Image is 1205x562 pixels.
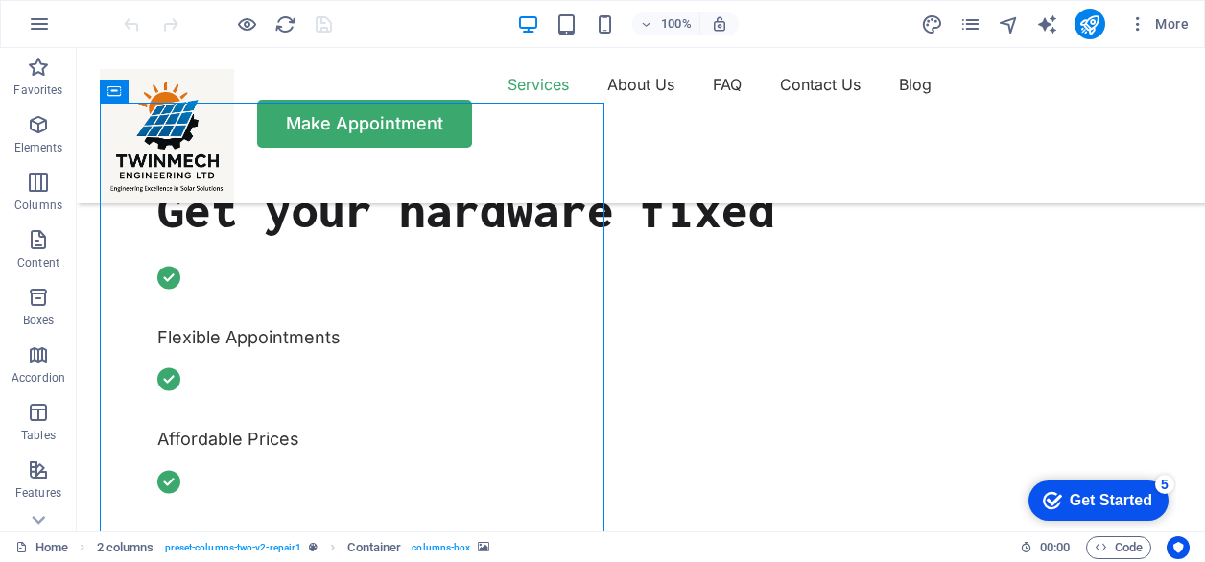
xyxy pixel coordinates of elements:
p: Tables [21,428,56,443]
p: Elements [14,140,63,155]
span: Click to select. Double-click to edit [347,536,401,559]
i: Navigator [998,13,1020,35]
p: Content [17,255,59,270]
button: navigator [998,12,1021,35]
div: 5 [142,4,161,23]
button: pages [959,12,982,35]
span: . preset-columns-two-v2-repair1 [161,536,301,559]
p: Boxes [23,313,55,328]
span: Code [1095,536,1143,559]
p: Accordion [12,370,65,386]
i: AI Writer [1036,13,1058,35]
div: Get Started 5 items remaining, 0% complete [15,10,155,50]
i: Publish [1078,13,1100,35]
button: Code [1086,536,1151,559]
span: : [1053,540,1056,554]
button: reload [273,12,296,35]
button: 100% [632,12,700,35]
i: Reload page [274,13,296,35]
span: More [1128,14,1189,34]
div: Get Started [57,21,139,38]
a: Click to cancel selection. Double-click to open Pages [15,536,68,559]
p: Columns [14,198,62,213]
i: This element is a customizable preset [309,542,318,552]
button: More [1121,9,1196,39]
h6: 100% [661,12,692,35]
span: 00 00 [1040,536,1070,559]
span: . columns-box [409,536,470,559]
button: design [921,12,944,35]
i: Pages (Ctrl+Alt+S) [959,13,981,35]
i: Design (Ctrl+Alt+Y) [921,13,943,35]
p: Favorites [13,82,62,98]
button: Usercentrics [1167,536,1190,559]
button: Click here to leave preview mode and continue editing [235,12,258,35]
button: text_generator [1036,12,1059,35]
nav: breadcrumb [97,536,490,559]
span: Click to select. Double-click to edit [97,536,154,559]
p: Features [15,485,61,501]
i: This element contains a background [478,542,489,552]
i: On resize automatically adjust zoom level to fit chosen device. [711,15,728,33]
button: publish [1075,9,1105,39]
h6: Session time [1020,536,1071,559]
